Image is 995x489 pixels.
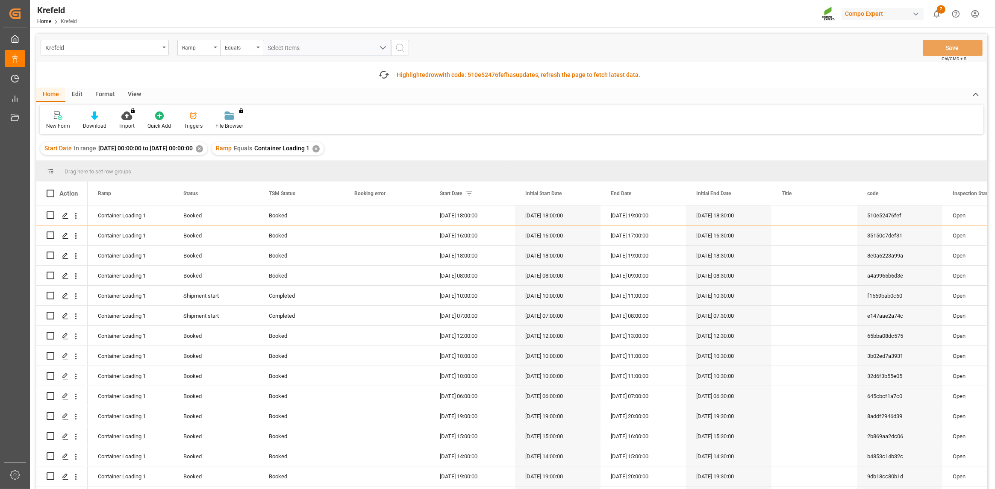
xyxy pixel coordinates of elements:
div: 35150c7def31 [857,225,942,245]
div: Container Loading 1 [98,246,163,266]
div: Container Loading 1 [98,346,163,366]
div: Container Loading 1 [98,447,163,466]
div: Booked [183,246,248,266]
div: b4853c14b32c [857,446,942,466]
span: Title [782,190,792,196]
div: Press SPACE to select this row. [36,446,88,466]
div: Press SPACE to select this row. [36,346,88,366]
span: Status [183,190,198,196]
div: Booked [183,447,248,466]
div: [DATE] 10:30:00 [686,286,771,305]
div: [DATE] 07:00:00 [601,386,686,406]
div: [DATE] 08:30:00 [686,266,771,285]
span: End Date [611,190,631,196]
div: Booked [269,346,334,366]
div: ✕ [196,145,203,152]
div: [DATE] 11:00:00 [601,286,686,305]
div: Press SPACE to select this row. [36,426,88,446]
div: Booked [269,246,334,266]
div: Container Loading 1 [98,467,163,486]
div: Compo Expert [842,8,924,20]
span: Booking error [354,190,386,196]
div: a4a9965b6d3e [857,266,942,285]
div: [DATE] 20:00:00 [601,406,686,426]
span: Start Date [440,190,462,196]
div: Press SPACE to select this row. [36,386,88,406]
div: 645cbcf1a7c0 [857,386,942,406]
div: 32d6f3b55e05 [857,366,942,386]
button: Help Center [946,4,966,23]
span: In range [74,145,96,152]
div: View [121,88,147,102]
div: Booked [269,427,334,446]
div: Container Loading 1 [98,366,163,386]
div: [DATE] 10:00:00 [430,366,515,386]
span: has [506,71,516,78]
div: [DATE] 10:00:00 [515,366,601,386]
div: 2b869aa2dc06 [857,426,942,446]
div: Ramp [182,42,211,52]
div: [DATE] 06:00:00 [430,386,515,406]
div: Home [36,88,65,102]
span: [DATE] 00:00:00 to [DATE] 00:00:00 [98,145,193,152]
div: [DATE] 07:30:00 [686,306,771,325]
div: Booked [269,226,334,246]
div: Press SPACE to select this row. [36,366,88,386]
div: [DATE] 12:00:00 [515,326,601,346]
span: Ctrl/CMD + S [942,56,966,62]
span: Initial End Date [696,190,731,196]
div: Completed [269,286,334,306]
div: [DATE] 14:30:00 [686,446,771,466]
div: [DATE] 16:00:00 [430,225,515,245]
div: [DATE] 16:00:00 [515,225,601,245]
div: Press SPACE to select this row. [36,266,88,286]
div: [DATE] 19:00:00 [601,246,686,265]
div: Press SPACE to select this row. [36,466,88,486]
div: [DATE] 16:30:00 [686,225,771,245]
div: [DATE] 14:00:00 [430,446,515,466]
span: Ramp [98,190,111,196]
div: [DATE] 19:00:00 [430,406,515,426]
div: Triggers [184,122,203,130]
div: Container Loading 1 [98,226,163,246]
div: [DATE] 12:30:00 [686,326,771,346]
div: Completed [269,306,334,326]
div: Booked [183,226,248,246]
div: [DATE] 06:30:00 [686,386,771,406]
div: Booked [269,407,334,426]
span: Container Loading 1 [254,145,309,152]
div: Booked [183,326,248,346]
div: Shipment start [183,306,248,326]
div: [DATE] 19:00:00 [515,406,601,426]
div: [DATE] 10:00:00 [515,346,601,366]
div: [DATE] 15:00:00 [515,426,601,446]
div: [DATE] 18:00:00 [515,205,601,225]
div: Container Loading 1 [98,326,163,346]
div: Booked [269,447,334,466]
div: Container Loading 1 [98,427,163,446]
div: Press SPACE to select this row. [36,306,88,326]
div: Format [89,88,121,102]
div: 3b02ed7a3931 [857,346,942,366]
div: Booked [183,346,248,366]
div: e147aae2a74c [857,306,942,325]
div: New Form [46,122,70,130]
div: [DATE] 14:00:00 [515,446,601,466]
div: Press SPACE to select this row. [36,225,88,246]
div: Press SPACE to select this row. [36,205,88,225]
div: [DATE] 10:30:00 [686,366,771,386]
span: Ramp [216,145,232,152]
div: Booked [183,366,248,386]
div: [DATE] 10:00:00 [430,346,515,366]
span: code [867,190,878,196]
div: [DATE] 08:00:00 [515,266,601,285]
div: Press SPACE to select this row. [36,246,88,266]
div: [DATE] 19:30:00 [686,406,771,426]
div: [DATE] 08:00:00 [601,306,686,325]
div: Edit [65,88,89,102]
div: Shipment start [183,286,248,306]
div: Container Loading 1 [98,306,163,326]
span: TSM Status [269,190,295,196]
button: open menu [41,40,169,56]
div: [DATE] 17:00:00 [601,225,686,245]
